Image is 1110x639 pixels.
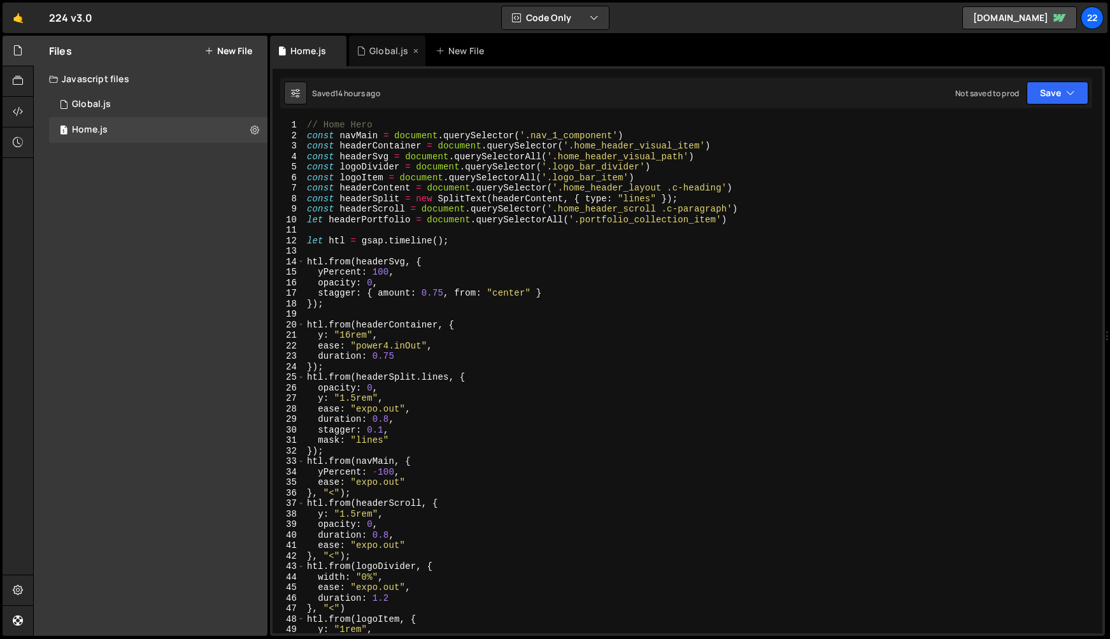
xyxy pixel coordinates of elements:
[273,446,305,457] div: 32
[273,393,305,404] div: 27
[72,99,111,110] div: Global.js
[312,88,380,99] div: Saved
[49,44,72,58] h2: Files
[335,88,380,99] div: 14 hours ago
[273,152,305,162] div: 4
[273,362,305,373] div: 24
[273,162,305,173] div: 5
[49,117,267,143] div: 16437/44814.js
[1081,6,1104,29] a: 22
[273,330,305,341] div: 21
[273,183,305,194] div: 7
[273,141,305,152] div: 3
[3,3,34,33] a: 🤙
[273,488,305,499] div: 36
[273,299,305,310] div: 18
[273,131,305,141] div: 2
[273,236,305,247] div: 12
[49,10,92,25] div: 224 v3.0
[436,45,489,57] div: New File
[273,372,305,383] div: 25
[273,540,305,551] div: 41
[273,246,305,257] div: 13
[273,425,305,436] div: 30
[273,225,305,236] div: 11
[273,320,305,331] div: 20
[273,551,305,562] div: 42
[273,120,305,131] div: 1
[273,519,305,530] div: 39
[273,593,305,604] div: 46
[273,509,305,520] div: 38
[1027,82,1088,104] button: Save
[273,351,305,362] div: 23
[273,173,305,183] div: 6
[502,6,609,29] button: Code Only
[273,257,305,268] div: 14
[273,267,305,278] div: 15
[34,66,267,92] div: Javascript files
[273,614,305,625] div: 48
[273,288,305,299] div: 17
[273,467,305,478] div: 34
[273,194,305,205] div: 8
[273,215,305,226] div: 10
[49,92,267,117] div: 16437/44524.js
[273,530,305,541] div: 40
[273,414,305,425] div: 29
[273,477,305,488] div: 35
[955,88,1019,99] div: Not saved to prod
[273,309,305,320] div: 19
[273,341,305,352] div: 22
[273,204,305,215] div: 9
[72,124,108,136] div: Home.js
[204,46,252,56] button: New File
[273,456,305,467] div: 33
[273,603,305,614] div: 47
[273,278,305,289] div: 16
[273,498,305,509] div: 37
[273,572,305,583] div: 44
[60,126,68,136] span: 1
[290,45,326,57] div: Home.js
[273,404,305,415] div: 28
[273,435,305,446] div: 31
[273,582,305,593] div: 45
[273,383,305,394] div: 26
[273,561,305,572] div: 43
[962,6,1077,29] a: [DOMAIN_NAME]
[273,624,305,635] div: 49
[369,45,408,57] div: Global.js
